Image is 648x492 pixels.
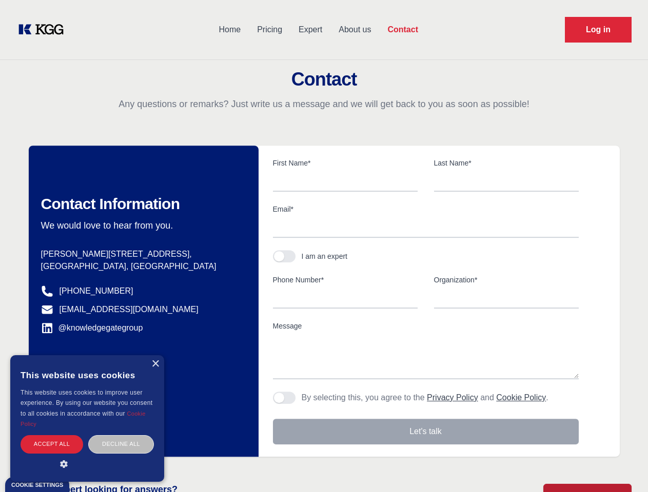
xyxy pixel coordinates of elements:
label: Message [273,321,579,331]
a: Contact [379,16,426,43]
p: Any questions or remarks? Just write us a message and we will get back to you as soon as possible! [12,98,636,110]
a: Privacy Policy [427,393,478,402]
a: Cookie Policy [496,393,546,402]
label: Organization* [434,275,579,285]
label: First Name* [273,158,418,168]
iframe: Chat Widget [597,443,648,492]
h2: Contact [12,69,636,90]
a: Pricing [249,16,290,43]
a: About us [330,16,379,43]
a: Request Demo [565,17,632,43]
label: Email* [273,204,579,214]
a: [EMAIL_ADDRESS][DOMAIN_NAME] [60,303,199,316]
label: Last Name* [434,158,579,168]
button: Let's talk [273,419,579,444]
a: Cookie Policy [21,411,146,427]
a: @knowledgegategroup [41,322,143,334]
span: This website uses cookies to improve user experience. By using our website you consent to all coo... [21,389,152,417]
a: Expert [290,16,330,43]
a: Home [210,16,249,43]
div: Decline all [88,435,154,453]
label: Phone Number* [273,275,418,285]
div: Close [151,360,159,368]
h2: Contact Information [41,195,242,213]
p: [PERSON_NAME][STREET_ADDRESS], [41,248,242,260]
p: [GEOGRAPHIC_DATA], [GEOGRAPHIC_DATA] [41,260,242,273]
div: This website uses cookies [21,363,154,387]
div: Cookie settings [11,482,63,488]
div: Accept all [21,435,83,453]
p: We would love to hear from you. [41,219,242,232]
div: I am an expert [302,251,348,261]
p: By selecting this, you agree to the and . [302,392,548,404]
a: [PHONE_NUMBER] [60,285,133,297]
a: KOL Knowledge Platform: Talk to Key External Experts (KEE) [16,22,72,38]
